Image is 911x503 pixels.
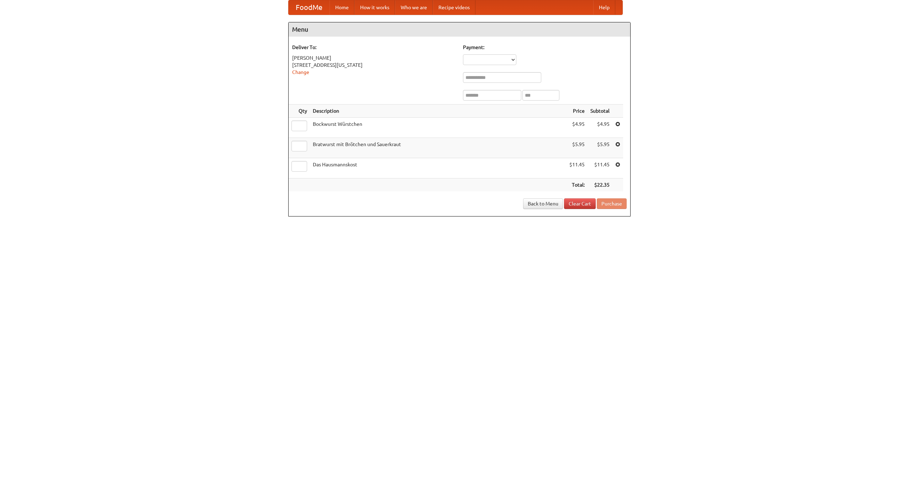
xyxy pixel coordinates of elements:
[433,0,475,15] a: Recipe videos
[564,198,596,209] a: Clear Cart
[292,69,309,75] a: Change
[588,138,612,158] td: $5.95
[330,0,354,15] a: Home
[588,178,612,192] th: $22.35
[567,105,588,118] th: Price
[395,0,433,15] a: Who we are
[523,198,563,209] a: Back to Menu
[597,198,627,209] button: Purchase
[292,61,456,69] div: [STREET_ADDRESS][US_STATE]
[588,118,612,138] td: $4.95
[310,105,567,118] th: Description
[310,158,567,178] td: Das Hausmannskost
[310,138,567,158] td: Bratwurst mit Brötchen und Sauerkraut
[588,105,612,118] th: Subtotal
[567,158,588,178] td: $11.45
[289,0,330,15] a: FoodMe
[588,158,612,178] td: $11.45
[567,118,588,138] td: $4.95
[463,44,627,51] h5: Payment:
[310,118,567,138] td: Bockwurst Würstchen
[354,0,395,15] a: How it works
[567,178,588,192] th: Total:
[289,105,310,118] th: Qty
[289,22,630,37] h4: Menu
[567,138,588,158] td: $5.95
[593,0,615,15] a: Help
[292,54,456,61] div: [PERSON_NAME]
[292,44,456,51] h5: Deliver To:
